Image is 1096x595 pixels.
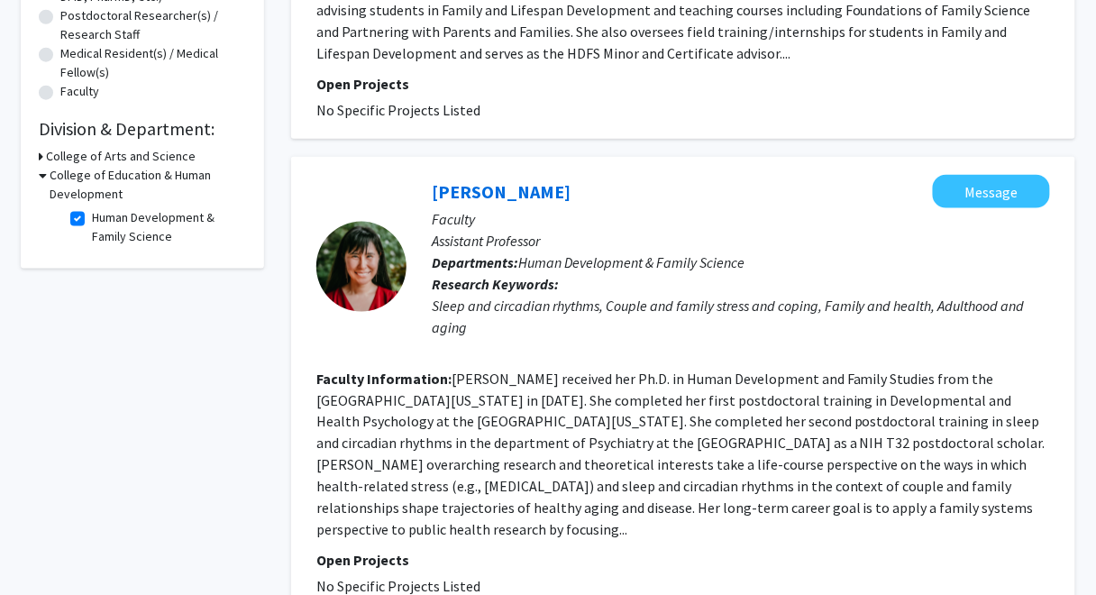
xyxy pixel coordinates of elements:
[933,175,1050,208] button: Message Eunjin Tracy
[518,253,744,271] span: Human Development & Family Science
[60,6,246,44] label: Postdoctoral Researcher(s) / Research Staff
[14,514,77,581] iframe: Chat
[316,101,480,119] span: No Specific Projects Listed
[432,275,559,293] b: Research Keywords:
[432,253,518,271] b: Departments:
[316,370,452,388] b: Faculty Information:
[39,118,246,140] h2: Division & Department:
[50,166,246,204] h3: College of Education & Human Development
[432,295,1050,338] div: Sleep and circadian rhythms, Couple and family stress and coping, Family and health, Adulthood an...
[316,73,1050,95] p: Open Projects
[60,82,99,101] label: Faculty
[92,208,242,246] label: Human Development & Family Science
[316,370,1046,539] fg-read-more: [PERSON_NAME] received her Ph.D. in Human Development and Family Studies from the [GEOGRAPHIC_DAT...
[60,44,246,82] label: Medical Resident(s) / Medical Fellow(s)
[46,147,196,166] h3: College of Arts and Science
[432,230,1050,252] p: Assistant Professor
[316,550,1050,572] p: Open Projects
[432,208,1050,230] p: Faculty
[432,180,571,203] a: [PERSON_NAME]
